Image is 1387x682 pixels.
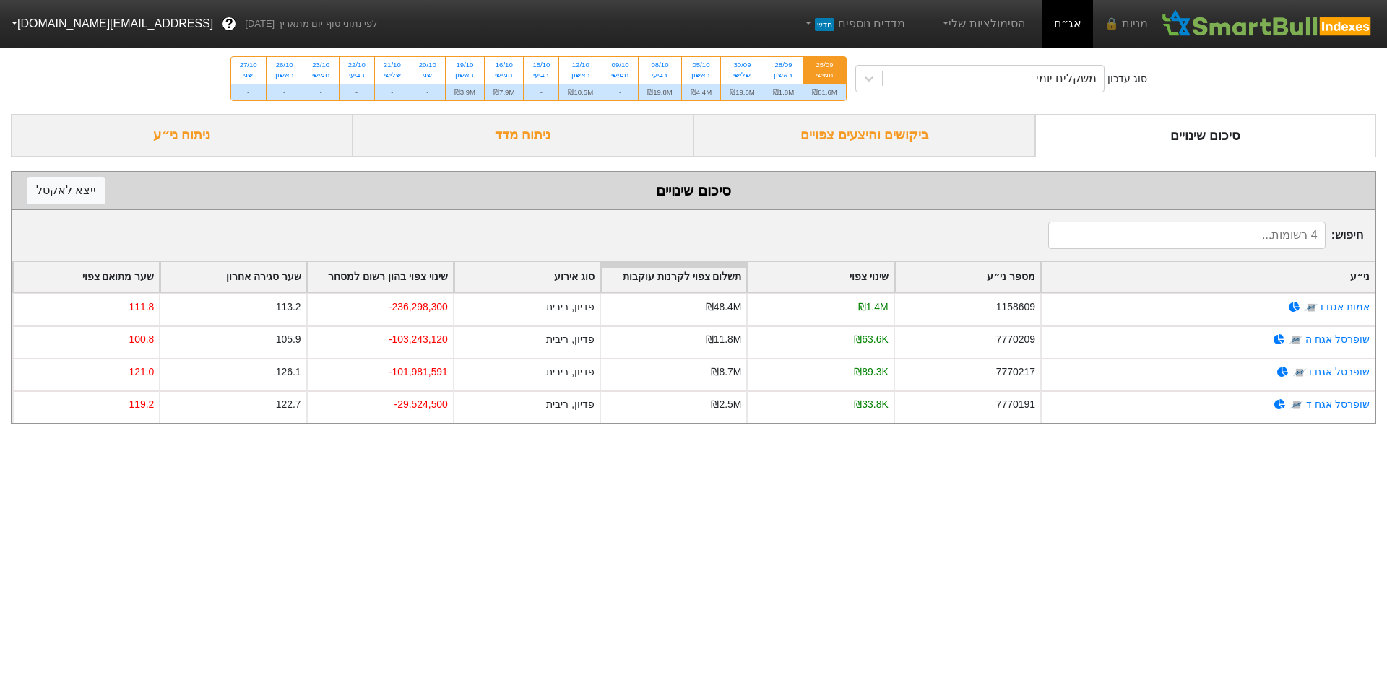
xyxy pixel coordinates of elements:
div: ראשון [568,70,593,80]
div: Toggle SortBy [160,262,306,292]
span: לפי נתוני סוף יום מתאריך [DATE] [245,17,377,31]
div: 27/10 [240,60,257,70]
div: -103,243,120 [389,332,448,347]
div: 7770217 [996,364,1035,380]
div: ₪48.4M [706,300,742,315]
div: - [602,84,638,100]
div: ראשון [275,70,294,80]
div: Toggle SortBy [308,262,453,292]
img: tase link [1289,333,1303,347]
div: 16/10 [493,60,514,70]
div: 1158609 [996,300,1035,315]
div: -29,524,500 [394,397,448,412]
div: 15/10 [532,60,550,70]
div: רביעי [348,70,366,80]
div: רביעי [532,70,550,80]
div: ₪63.6K [854,332,888,347]
div: ניתוח מדד [353,114,694,157]
div: 22/10 [348,60,366,70]
div: ₪19.8M [639,84,681,100]
div: 09/10 [611,60,629,70]
div: ₪89.3K [854,364,888,380]
div: סיכום שינויים [1035,114,1377,157]
div: - [524,84,558,100]
div: ראשון [691,70,712,80]
span: ? [225,14,233,34]
div: 28/09 [773,60,794,70]
div: -236,298,300 [389,300,448,315]
div: 7770191 [996,397,1035,412]
div: ₪81.6M [803,84,846,100]
div: ₪1.8M [764,84,803,100]
a: מדדים נוספיםחדש [796,9,911,38]
img: tase link [1289,398,1304,412]
div: פדיון, ריבית [546,300,595,315]
div: 26/10 [275,60,294,70]
div: 126.1 [276,364,301,380]
a: הסימולציות שלי [934,9,1031,38]
div: פדיון, ריבית [546,332,595,347]
div: 121.0 [129,364,154,380]
div: ניתוח ני״ע [11,114,353,157]
img: tase link [1304,300,1318,315]
div: -101,981,591 [389,364,448,380]
div: ראשון [454,70,475,80]
div: Toggle SortBy [14,262,159,292]
div: Toggle SortBy [601,262,746,292]
div: שני [419,70,436,80]
div: ₪11.8M [706,332,742,347]
div: 23/10 [312,60,330,70]
button: ייצא לאקסל [27,177,105,204]
div: 7770209 [996,332,1035,347]
div: - [340,84,374,100]
div: 08/10 [647,60,673,70]
div: שני [240,70,257,80]
div: חמישי [812,70,837,80]
div: ₪2.5M [711,397,741,412]
a: שופרסל אגח ו [1309,366,1370,377]
div: 25/09 [812,60,837,70]
div: 105.9 [276,332,301,347]
div: 19/10 [454,60,475,70]
div: ₪33.8K [854,397,888,412]
span: חדש [815,18,834,31]
div: ₪8.7M [711,364,741,380]
div: 05/10 [691,60,712,70]
div: - [267,84,303,100]
div: רביעי [647,70,673,80]
div: שלישי [384,70,401,80]
div: ₪10.5M [559,84,602,100]
div: סיכום שינויים [27,180,1360,201]
div: Toggle SortBy [748,262,893,292]
img: SmartBull [1159,9,1375,38]
div: 111.8 [129,300,154,315]
div: 20/10 [419,60,436,70]
div: פדיון, ריבית [546,397,595,412]
div: 21/10 [384,60,401,70]
a: שופרסל אגח ה [1305,333,1370,345]
a: אמות אגח ו [1321,301,1370,312]
div: ₪19.6M [721,84,764,100]
div: ראשון [773,70,794,80]
span: חיפוש : [1048,222,1363,249]
div: 100.8 [129,332,154,347]
div: Toggle SortBy [454,262,600,292]
div: ₪4.4M [682,84,720,100]
div: 113.2 [276,300,301,315]
div: Toggle SortBy [895,262,1040,292]
input: 4 רשומות... [1048,222,1326,249]
div: ₪1.4M [858,300,889,315]
div: משקלים יומי [1036,70,1097,87]
div: 30/09 [730,60,755,70]
img: tase link [1292,365,1307,380]
div: ביקושים והיצעים צפויים [693,114,1035,157]
div: - [375,84,410,100]
div: 122.7 [276,397,301,412]
div: - [303,84,339,100]
div: חמישי [611,70,629,80]
div: 12/10 [568,60,593,70]
div: שלישי [730,70,755,80]
div: חמישי [312,70,330,80]
div: פדיון, ריבית [546,364,595,380]
div: - [231,84,266,100]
